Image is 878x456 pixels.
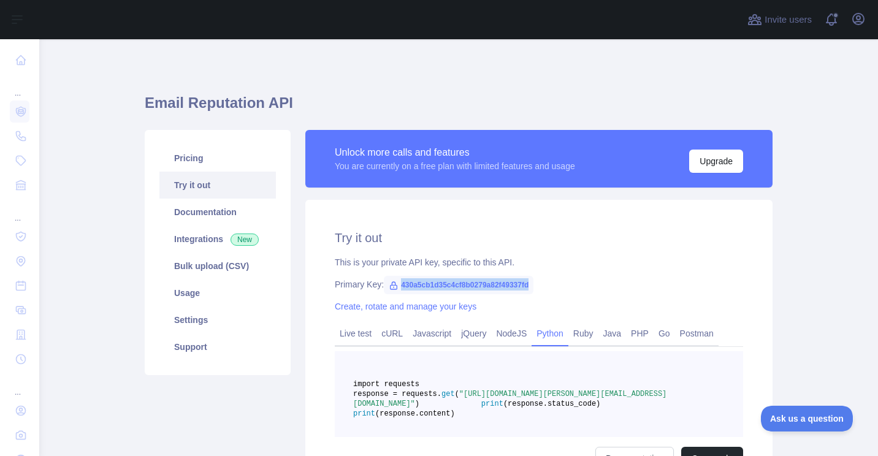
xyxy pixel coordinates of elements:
div: Primary Key: [335,278,743,291]
a: Create, rotate and manage your keys [335,302,476,311]
div: ... [10,74,29,98]
iframe: Toggle Customer Support [761,406,853,431]
div: Unlock more calls and features [335,145,575,160]
span: ( [455,390,459,398]
a: Pricing [159,145,276,172]
span: response = requests. [353,390,441,398]
a: Integrations New [159,226,276,253]
a: NodeJS [491,324,532,343]
span: "[URL][DOMAIN_NAME][PERSON_NAME][EMAIL_ADDRESS][DOMAIN_NAME]" [353,390,666,408]
span: ) [415,400,419,408]
a: Javascript [408,324,456,343]
a: Postman [675,324,719,343]
span: print [353,409,375,418]
span: get [441,390,455,398]
a: Live test [335,324,376,343]
a: Try it out [159,172,276,199]
span: 430a5cb1d35c4cf8b0279a82f49337fd [384,276,533,294]
a: Python [532,324,568,343]
span: import requests [353,380,419,389]
div: You are currently on a free plan with limited features and usage [335,160,575,172]
a: jQuery [456,324,491,343]
span: Invite users [765,13,812,27]
div: ... [10,373,29,397]
a: cURL [376,324,408,343]
h2: Try it out [335,229,743,246]
span: (response.content) [375,409,455,418]
a: Bulk upload (CSV) [159,253,276,279]
a: Ruby [568,324,598,343]
a: Support [159,333,276,360]
a: Java [598,324,627,343]
span: (response.status_code) [503,400,600,408]
span: print [481,400,503,408]
div: This is your private API key, specific to this API. [335,256,743,268]
button: Upgrade [689,150,743,173]
button: Invite users [745,10,814,29]
a: Settings [159,306,276,333]
a: Go [654,324,675,343]
a: PHP [626,324,654,343]
a: Documentation [159,199,276,226]
div: ... [10,199,29,223]
h1: Email Reputation API [145,93,773,123]
span: New [231,234,259,246]
a: Usage [159,279,276,306]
